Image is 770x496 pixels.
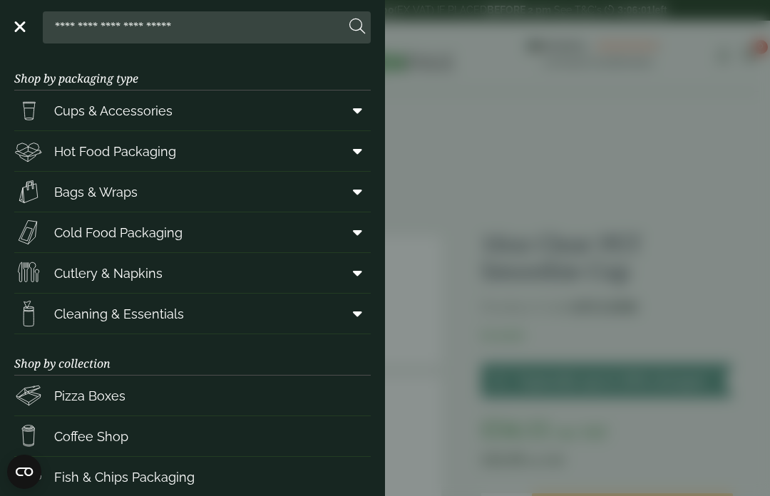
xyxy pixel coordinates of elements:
span: Cold Food Packaging [54,223,183,242]
a: Cleaning & Essentials [14,294,371,334]
img: Sandwich_box.svg [14,218,43,247]
h3: Shop by collection [14,334,371,376]
span: Cleaning & Essentials [54,304,184,324]
img: Pizza_boxes.svg [14,381,43,410]
span: Bags & Wraps [54,182,138,202]
a: Hot Food Packaging [14,131,371,171]
span: Cutlery & Napkins [54,264,163,283]
img: PintNhalf_cup.svg [14,96,43,125]
a: Cutlery & Napkins [14,253,371,293]
span: Pizza Boxes [54,386,125,405]
a: Bags & Wraps [14,172,371,212]
img: HotDrink_paperCup.svg [14,422,43,450]
span: Coffee Shop [54,427,128,446]
img: Cutlery.svg [14,259,43,287]
img: Paper_carriers.svg [14,177,43,206]
span: Fish & Chips Packaging [54,467,195,487]
img: open-wipe.svg [14,299,43,328]
a: Cups & Accessories [14,91,371,130]
a: Coffee Shop [14,416,371,456]
h3: Shop by packaging type [14,49,371,91]
img: Deli_box.svg [14,137,43,165]
a: Cold Food Packaging [14,212,371,252]
a: Pizza Boxes [14,376,371,415]
span: Cups & Accessories [54,101,173,120]
button: Open CMP widget [7,455,41,489]
span: Hot Food Packaging [54,142,176,161]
